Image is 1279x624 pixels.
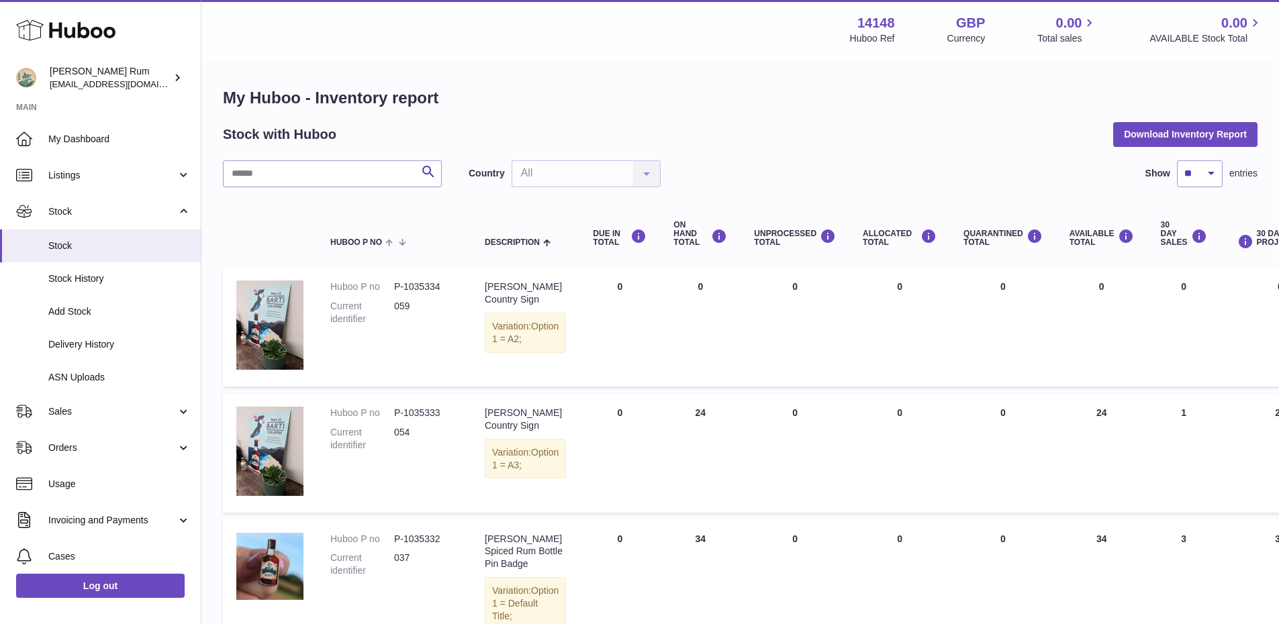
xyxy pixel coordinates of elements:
[1113,122,1258,146] button: Download Inventory Report
[223,125,336,144] h2: Stock with Huboo
[48,133,191,146] span: My Dashboard
[1147,393,1221,513] td: 1
[330,533,394,545] dt: Huboo P no
[492,585,559,621] span: Option 1 = Default Title;
[394,300,458,325] dd: 059
[1037,32,1097,45] span: Total sales
[1147,267,1221,386] td: 0
[850,32,895,45] div: Huboo Ref
[50,65,171,91] div: [PERSON_NAME] Rum
[963,229,1043,247] div: QUARANTINED Total
[754,229,836,247] div: UNPROCESSED Total
[394,407,458,419] dd: P-1035333
[1037,14,1097,45] a: 0.00 Total sales
[1149,32,1263,45] span: AVAILABLE Stock Total
[48,405,177,418] span: Sales
[593,229,647,247] div: DUE IN TOTAL
[50,79,197,89] span: [EMAIL_ADDRESS][DOMAIN_NAME]
[673,221,727,248] div: ON HAND Total
[579,267,660,386] td: 0
[48,169,177,182] span: Listings
[849,267,950,386] td: 0
[394,426,458,452] dd: 054
[485,238,540,247] span: Description
[485,280,566,306] div: [PERSON_NAME] Country Sign
[48,338,191,351] span: Delivery History
[1145,167,1170,180] label: Show
[48,240,191,252] span: Stock
[857,14,895,32] strong: 14148
[394,280,458,293] dd: P-1035334
[1161,221,1207,248] div: 30 DAY SALES
[485,533,566,571] div: [PERSON_NAME] Spiced Rum Bottle Pin Badge
[48,441,177,454] span: Orders
[1056,267,1147,386] td: 0
[1221,14,1247,32] span: 0.00
[16,574,185,598] a: Log out
[394,552,458,577] dd: 037
[48,371,191,384] span: ASN Uploads
[330,238,382,247] span: Huboo P no
[1000,281,1006,292] span: 0
[1229,167,1258,180] span: entries
[1070,229,1134,247] div: AVAILABLE Total
[863,229,937,247] div: ALLOCATED Total
[236,533,303,600] img: product image
[330,407,394,419] dt: Huboo P no
[469,167,505,180] label: Country
[330,426,394,452] dt: Current identifier
[660,393,741,513] td: 24
[579,393,660,513] td: 0
[849,393,950,513] td: 0
[394,533,458,545] dd: P-1035332
[1149,14,1263,45] a: 0.00 AVAILABLE Stock Total
[492,447,559,470] span: Option 1 = A3;
[485,407,566,432] div: [PERSON_NAME] Country Sign
[492,321,559,344] span: Option 1 = A2;
[1000,533,1006,544] span: 0
[48,272,191,285] span: Stock History
[947,32,986,45] div: Currency
[236,407,303,496] img: product image
[236,280,303,370] img: product image
[48,205,177,218] span: Stock
[956,14,985,32] strong: GBP
[660,267,741,386] td: 0
[48,305,191,318] span: Add Stock
[48,478,191,490] span: Usage
[16,68,36,88] img: mail@bartirum.wales
[330,280,394,293] dt: Huboo P no
[223,87,1258,109] h1: My Huboo - Inventory report
[330,552,394,577] dt: Current identifier
[1056,393,1147,513] td: 24
[485,439,566,479] div: Variation:
[741,393,849,513] td: 0
[1000,407,1006,418] span: 0
[330,300,394,325] dt: Current identifier
[1056,14,1082,32] span: 0.00
[485,313,566,353] div: Variation:
[48,550,191,563] span: Cases
[48,514,177,527] span: Invoicing and Payments
[741,267,849,386] td: 0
